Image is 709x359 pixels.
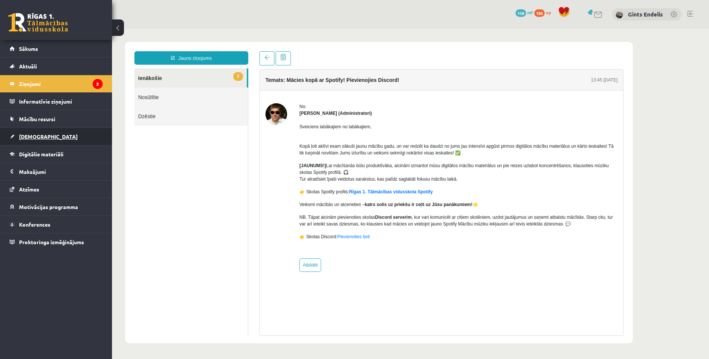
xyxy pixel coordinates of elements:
p: Kopā ļoti aktīvi esam sākuši jaunu mācību gadu, un var redzēt ka daudzi no jums jau intensīvi apg... [187,107,506,128]
span: xp [546,9,551,15]
span: 158 [516,9,526,17]
strong: Discord serverim [263,186,300,191]
a: Gints Endelis [628,10,663,18]
a: Jauns ziņojums [22,22,136,36]
strong: [PERSON_NAME] (Administratori) [187,82,260,87]
span: Proktoringa izmēģinājums [19,239,84,245]
legend: Informatīvie ziņojumi [19,93,103,110]
a: Digitālie materiāli [10,145,103,163]
a: Atbildēt [187,230,209,243]
legend: Ziņojumi [19,75,103,92]
p: Sveiciens labākajiem no labākajiem, [187,95,506,101]
a: 158 mP [516,9,533,15]
p: Veiksmi mācībās un atcerieties – 🌟 [187,172,506,179]
a: 2Ienākošie [22,40,135,59]
legend: Maksājumi [19,163,103,180]
div: 13:45 [DATE] [479,48,506,55]
span: Mācību resursi [19,116,55,122]
a: [DEMOGRAPHIC_DATA] [10,128,103,145]
a: Maksājumi [10,163,103,180]
strong: [JAUNUMS!] [187,134,214,139]
a: Ziņojumi3 [10,75,103,92]
a: 186 xp [534,9,554,15]
span: Sākums [19,45,38,52]
a: Atzīmes [10,181,103,198]
a: Informatīvie ziņojumi [10,93,103,110]
a: Sākums [10,40,103,57]
span: Aktuāli [19,63,37,70]
a: Proktoringa izmēģinājums [10,233,103,251]
img: Ivo Čapiņš [153,74,175,96]
a: Motivācijas programma [10,198,103,215]
a: Konferences [10,216,103,233]
span: Motivācijas programma [19,203,78,210]
span: mP [527,9,533,15]
p: 👉 Skolas Spotify profils: [187,160,506,166]
span: 2 [121,43,131,52]
a: Aktuāli [10,58,103,75]
h4: Temats: Mācies kopā ar Spotify! Pievienojies Discord! [153,48,287,54]
span: 186 [534,9,545,17]
a: Rīgas 1. Tālmācības vidusskola [8,13,68,32]
div: No: [187,74,506,81]
p: Lai mācīšanās būtu produktīvāka, aicinām izmantot mūsu digitālos mācību materiālus un pie reizes ... [187,134,506,154]
span: Digitālie materiāli [19,151,63,157]
span: [DEMOGRAPHIC_DATA] [19,133,78,140]
a: Dzēstie [22,78,136,97]
span: Atzīmes [19,186,39,193]
a: Rīgas 1. Tālmācības vidusskola Spotify [237,160,321,166]
strong: katrs solis uz priekšu ir ceļš uz Jūsu panākumiem! [253,173,361,178]
a: Pievienoties šeit [226,205,258,211]
a: Nosūtītie [22,59,136,78]
p: NB. Tāpat aicinām pievienoties skolas , kur vari komunicēt ar citiem skolēniem, uzdot jautājumus ... [187,185,506,199]
img: Gints Endelis [616,11,623,19]
a: Mācību resursi [10,110,103,128]
p: 👉 Skolas Discord: [187,205,506,211]
span: Konferences [19,221,50,228]
i: 3 [93,79,103,89]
